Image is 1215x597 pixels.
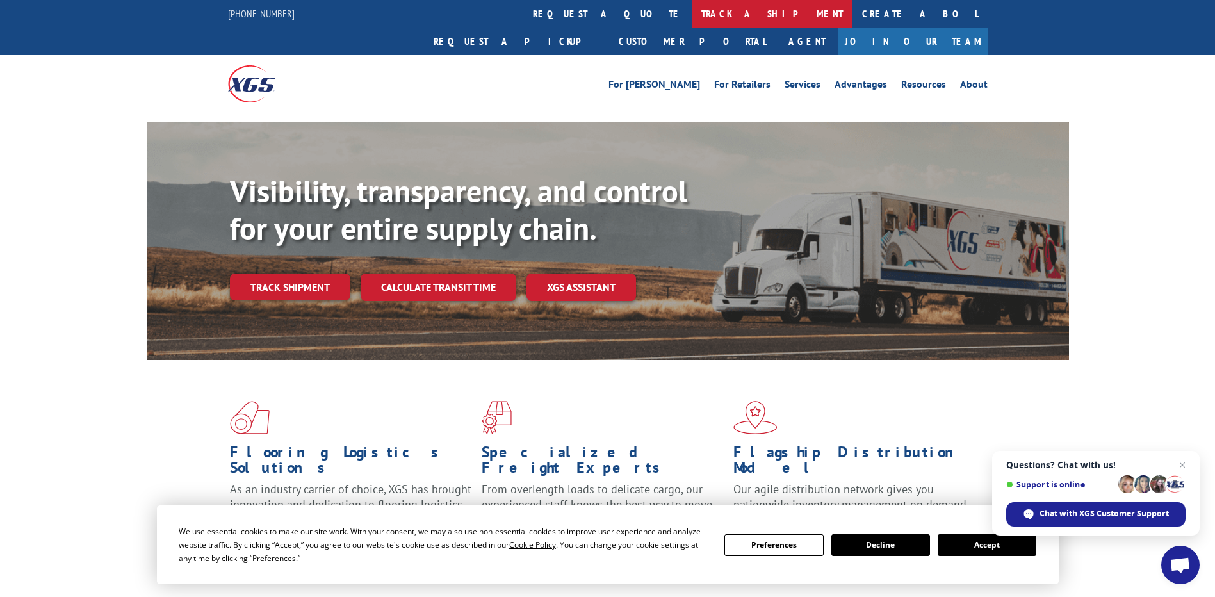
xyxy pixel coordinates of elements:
[482,445,724,482] h1: Specialized Freight Experts
[361,274,516,301] a: Calculate transit time
[230,445,472,482] h1: Flooring Logistics Solutions
[1006,480,1114,489] span: Support is online
[938,534,1036,556] button: Accept
[901,79,946,94] a: Resources
[230,401,270,434] img: xgs-icon-total-supply-chain-intelligence-red
[252,553,296,564] span: Preferences
[1006,460,1186,470] span: Questions? Chat with us!
[609,28,776,55] a: Customer Portal
[838,28,988,55] a: Join Our Team
[424,28,609,55] a: Request a pickup
[733,401,778,434] img: xgs-icon-flagship-distribution-model-red
[157,505,1059,584] div: Cookie Consent Prompt
[1175,457,1190,473] span: Close chat
[230,171,687,248] b: Visibility, transparency, and control for your entire supply chain.
[608,79,700,94] a: For [PERSON_NAME]
[714,79,771,94] a: For Retailers
[785,79,820,94] a: Services
[1161,546,1200,584] div: Open chat
[526,274,636,301] a: XGS ASSISTANT
[482,401,512,434] img: xgs-icon-focused-on-flooring-red
[733,482,969,512] span: Our agile distribution network gives you nationwide inventory management on demand.
[733,445,975,482] h1: Flagship Distribution Model
[1040,508,1169,519] span: Chat with XGS Customer Support
[230,274,350,300] a: Track shipment
[509,539,556,550] span: Cookie Policy
[724,534,823,556] button: Preferences
[228,7,295,20] a: [PHONE_NUMBER]
[831,534,930,556] button: Decline
[1006,502,1186,527] div: Chat with XGS Customer Support
[482,482,724,539] p: From overlength loads to delicate cargo, our experienced staff knows the best way to move your fr...
[835,79,887,94] a: Advantages
[230,482,471,527] span: As an industry carrier of choice, XGS has brought innovation and dedication to flooring logistics...
[960,79,988,94] a: About
[179,525,709,565] div: We use essential cookies to make our site work. With your consent, we may also use non-essential ...
[776,28,838,55] a: Agent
